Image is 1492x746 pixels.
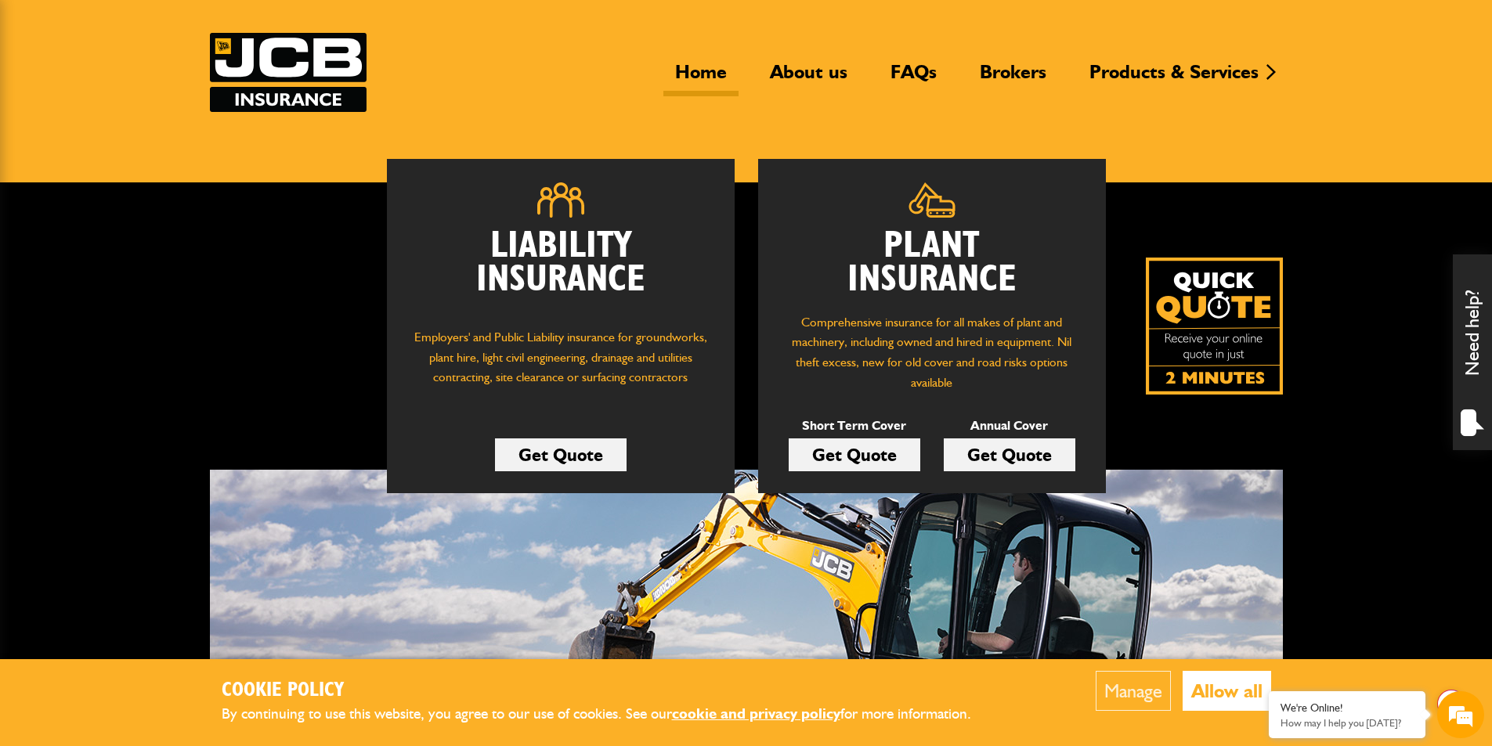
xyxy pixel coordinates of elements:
[495,438,627,471] a: Get Quote
[257,8,294,45] div: Minimize live chat window
[1281,701,1414,715] div: We're Online!
[81,88,263,108] div: Chat with us now
[222,702,997,726] p: By continuing to use this website, you agree to our use of cookies. See our for more information.
[968,60,1058,96] a: Brokers
[663,60,739,96] a: Home
[782,312,1082,392] p: Comprehensive insurance for all makes of plant and machinery, including owned and hired in equipm...
[1281,717,1414,729] p: How may I help you today?
[944,416,1075,436] p: Annual Cover
[789,416,920,436] p: Short Term Cover
[20,283,286,469] textarea: Type your message and hit 'Enter'
[27,87,66,109] img: d_20077148190_company_1631870298795_20077148190
[410,327,711,402] p: Employers' and Public Liability insurance for groundworks, plant hire, light civil engineering, d...
[20,237,286,272] input: Enter your phone number
[672,705,840,723] a: cookie and privacy policy
[1453,254,1492,450] div: Need help?
[879,60,948,96] a: FAQs
[410,229,711,312] h2: Liability Insurance
[20,145,286,179] input: Enter your last name
[1096,671,1171,711] button: Manage
[789,438,920,471] a: Get Quote
[782,229,1082,297] h2: Plant Insurance
[1078,60,1270,96] a: Products & Services
[758,60,859,96] a: About us
[1146,258,1283,395] a: Get your insurance quote isn just 2-minutes
[1183,671,1271,711] button: Allow all
[944,438,1075,471] a: Get Quote
[222,679,997,703] h2: Cookie Policy
[1146,258,1283,395] img: Quick Quote
[213,482,284,503] em: Start Chat
[20,191,286,225] input: Enter your email address
[210,33,367,112] img: JCB Insurance Services logo
[210,33,367,112] a: JCB Insurance Services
